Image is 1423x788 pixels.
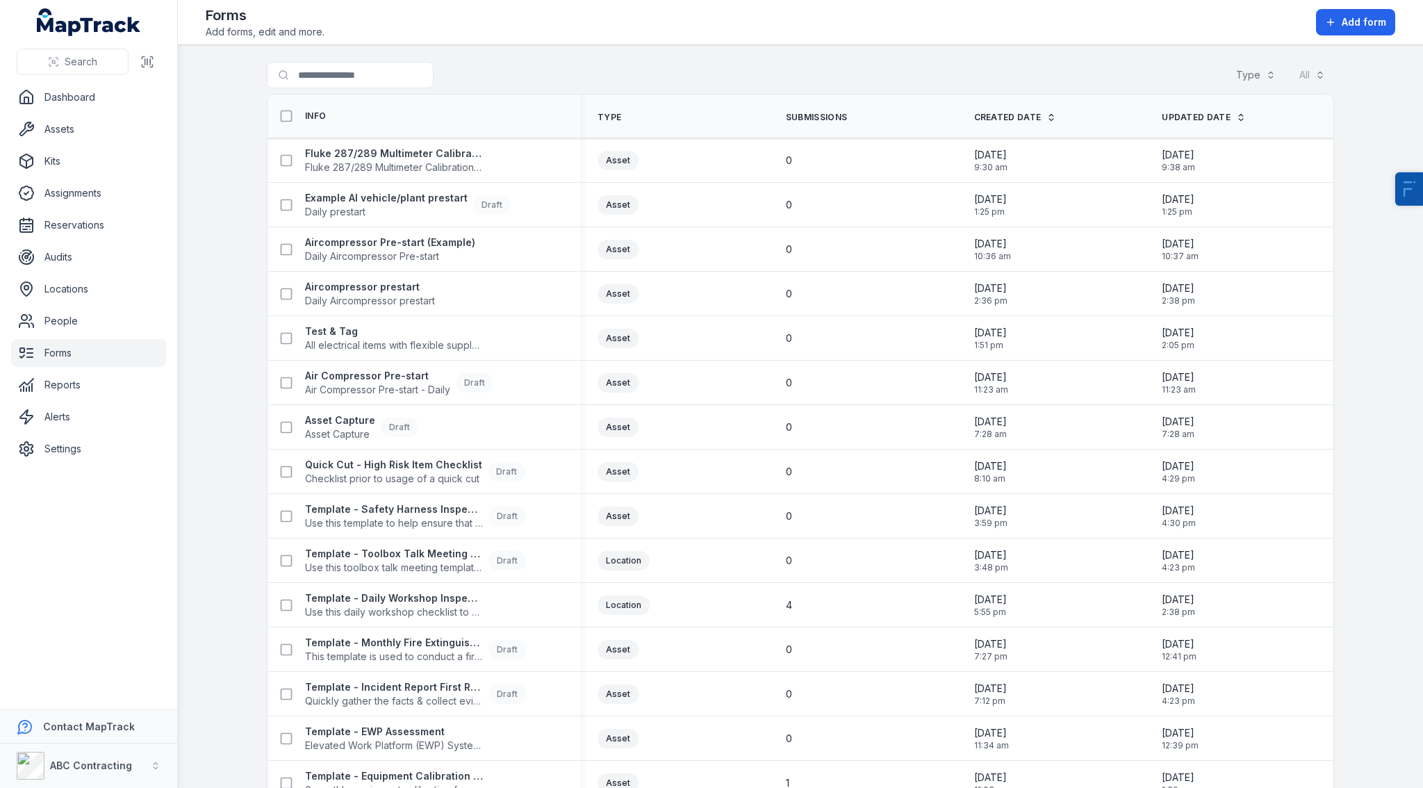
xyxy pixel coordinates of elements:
[974,112,1042,123] span: Created Date
[1162,237,1199,262] time: 12/08/2025, 10:37:44 am
[1162,459,1195,484] time: 18/06/2025, 4:29:44 pm
[305,725,483,753] a: Template - EWP AssessmentElevated Work Platform (EWP) System Assessment
[305,605,483,619] span: Use this daily workshop checklist to maintain safety standard in the work zones at site.
[974,473,1007,484] span: 8:10 am
[974,415,1007,440] time: 01/07/2025, 7:28:16 am
[974,251,1011,262] span: 10:36 am
[974,726,1009,740] span: [DATE]
[305,147,483,161] strong: Fluke 287/289 Multimeter Calibration Form
[786,198,792,212] span: 0
[305,369,493,397] a: Air Compressor Pre-startAir Compressor Pre-start - DailyDraft
[305,280,435,308] a: Aircompressor prestartDaily Aircompressor prestart
[1162,148,1195,173] time: 20/08/2025, 9:38:18 am
[598,151,639,170] div: Asset
[305,413,418,441] a: Asset CaptureAsset CaptureDraft
[1162,326,1194,340] span: [DATE]
[305,502,526,530] a: Template - Safety Harness InspectionUse this template to help ensure that your harness is in good...
[1162,696,1195,707] span: 4:23 pm
[974,740,1009,751] span: 11:34 am
[305,325,483,352] a: Test & TagAll electrical items with flexible supply cord and plug top to 240v or 415v volt power ...
[1162,562,1195,573] span: 4:23 pm
[1162,637,1196,651] span: [DATE]
[786,509,792,523] span: 0
[305,147,483,174] a: Fluke 287/289 Multimeter Calibration FormFluke 287/289 Multimeter Calibration Form
[305,725,483,739] strong: Template - EWP Assessment
[598,418,639,437] div: Asset
[974,429,1007,440] span: 7:28 am
[488,462,525,482] div: Draft
[305,236,475,249] strong: Aircompressor Pre-start (Example)
[1162,593,1195,607] span: [DATE]
[598,329,639,348] div: Asset
[1162,518,1196,529] span: 4:30 pm
[786,376,792,390] span: 0
[974,162,1007,173] span: 9:30 am
[974,459,1007,484] time: 16/06/2025, 8:10:37 am
[1162,192,1194,206] span: [DATE]
[974,281,1007,306] time: 11/08/2025, 2:36:26 pm
[50,760,132,771] strong: ABC Contracting
[11,179,166,207] a: Assignments
[786,287,792,301] span: 0
[1342,15,1386,29] span: Add form
[1162,326,1194,351] time: 07/08/2025, 2:05:14 pm
[11,115,166,143] a: Assets
[1162,206,1194,217] span: 1:25 pm
[1162,370,1196,395] time: 25/07/2025, 11:23:32 am
[598,240,639,259] div: Asset
[1162,651,1196,662] span: 12:41 pm
[65,55,97,69] span: Search
[974,112,1057,123] a: Created Date
[305,591,483,605] strong: Template - Daily Workshop Inspection
[11,211,166,239] a: Reservations
[1162,415,1194,429] span: [DATE]
[1227,62,1285,88] button: Type
[305,516,483,530] span: Use this template to help ensure that your harness is in good condition before use to reduce the ...
[206,25,324,39] span: Add forms, edit and more.
[598,507,639,526] div: Asset
[11,403,166,431] a: Alerts
[1162,281,1195,306] time: 11/08/2025, 2:38:18 pm
[974,548,1008,573] time: 30/05/2025, 3:48:32 pm
[206,6,324,25] h2: Forms
[786,643,792,657] span: 0
[488,507,526,526] div: Draft
[1162,548,1195,562] span: [DATE]
[381,418,418,437] div: Draft
[974,192,1007,217] time: 18/08/2025, 1:25:55 pm
[786,687,792,701] span: 0
[598,112,621,123] span: Type
[1162,771,1194,785] span: [DATE]
[1162,295,1195,306] span: 2:38 pm
[305,325,483,338] strong: Test & Tag
[1162,237,1199,251] span: [DATE]
[974,148,1007,162] span: [DATE]
[1162,112,1246,123] a: Updated Date
[974,326,1007,351] time: 07/08/2025, 1:51:40 pm
[305,205,468,219] span: Daily prestart
[974,607,1007,618] span: 5:55 pm
[456,373,493,393] div: Draft
[598,284,639,304] div: Asset
[305,294,435,308] span: Daily Aircompressor prestart
[11,339,166,367] a: Forms
[1162,459,1195,473] span: [DATE]
[305,472,482,486] span: Checklist prior to usage of a quick cut
[1162,682,1195,696] span: [DATE]
[786,154,792,167] span: 0
[1162,251,1199,262] span: 10:37 am
[1316,9,1395,35] button: Add form
[974,459,1007,473] span: [DATE]
[974,682,1007,696] span: [DATE]
[305,547,526,575] a: Template - Toolbox Talk Meeting RecordUse this toolbox talk meeting template to record details fr...
[1162,607,1195,618] span: 2:38 pm
[1162,384,1196,395] span: 11:23 am
[974,548,1008,562] span: [DATE]
[305,547,483,561] strong: Template - Toolbox Talk Meeting Record
[974,370,1008,384] span: [DATE]
[974,237,1011,262] time: 12/08/2025, 10:36:00 am
[786,112,847,123] span: Submissions
[1162,740,1199,751] span: 12:39 pm
[11,275,166,303] a: Locations
[974,504,1007,529] time: 30/05/2025, 3:59:58 pm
